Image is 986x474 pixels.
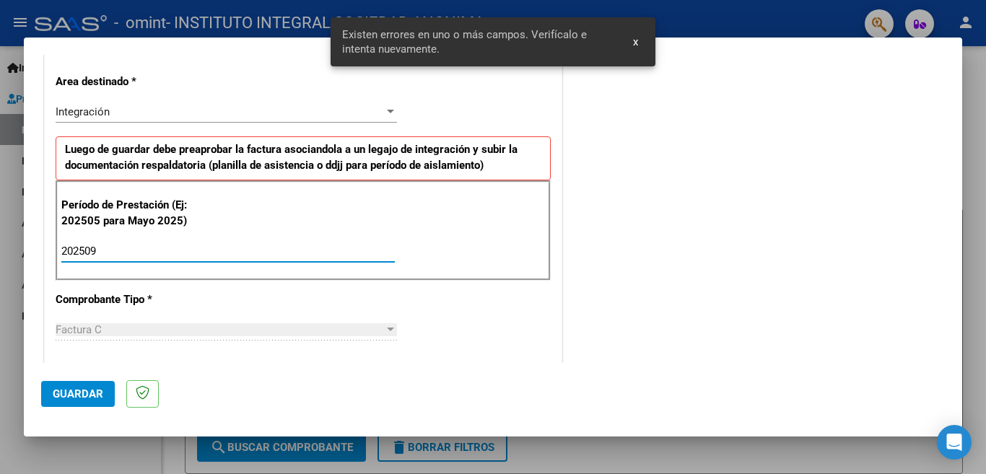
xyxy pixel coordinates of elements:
p: Area destinado * [56,74,204,90]
div: Open Intercom Messenger [937,425,972,460]
span: Existen errores en uno o más campos. Verifícalo e intenta nuevamente. [342,27,616,56]
p: Período de Prestación (Ej: 202505 para Mayo 2025) [61,197,206,229]
span: Integración [56,105,110,118]
button: x [621,29,650,55]
p: Comprobante Tipo * [56,291,204,308]
strong: Luego de guardar debe preaprobar la factura asociandola a un legajo de integración y subir la doc... [65,143,518,172]
span: Factura C [56,323,102,336]
button: Guardar [41,381,115,407]
span: Guardar [53,387,103,400]
span: x [633,35,638,48]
